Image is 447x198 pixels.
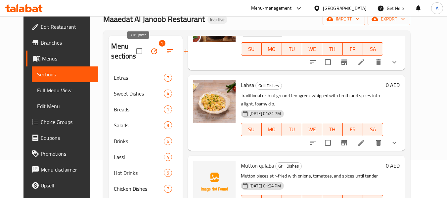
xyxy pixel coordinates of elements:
svg: Show Choices [390,58,398,66]
a: Edit Menu [32,98,98,114]
div: Grill Dishes [275,162,302,170]
span: 7 [164,186,172,192]
h6: 0 AED [386,161,400,170]
div: Menu-management [251,4,292,12]
span: Drinks [114,137,164,145]
span: Coupons [41,134,93,142]
a: Promotions [26,146,98,162]
h2: Menu sections [111,41,136,61]
span: Hot Drinks [114,169,164,177]
span: Edit Restaurant [41,23,93,31]
span: MO [264,44,279,54]
a: Coupons [26,130,98,146]
a: Choice Groups [26,114,98,130]
button: MO [262,123,282,136]
span: WE [305,44,320,54]
a: Sections [32,66,98,82]
button: SU [241,123,261,136]
div: Salads9 [109,117,183,133]
span: Promotions [41,150,93,158]
span: SA [366,125,380,134]
span: Grill Dishes [276,162,301,170]
button: Branch-specific-item [336,54,352,70]
span: import [328,15,360,23]
div: Inactive [207,16,227,24]
div: Hot Drinks5 [109,165,183,181]
span: Sort sections [162,43,178,59]
span: Select to update [321,55,335,69]
div: Breads1 [109,101,183,117]
button: show more [386,54,402,70]
a: Full Menu View [32,82,98,98]
span: Grill Dishes [256,82,282,90]
span: Chicken Dishes [114,185,164,193]
button: SA [363,123,383,136]
button: Add section [178,43,194,59]
div: items [164,169,172,177]
button: WE [302,42,322,56]
div: items [164,121,172,129]
span: Edit Menu [37,102,93,110]
a: Upsell [26,178,98,193]
span: 6 [164,138,172,144]
span: Full Menu View [37,86,93,94]
span: SU [244,44,259,54]
span: Salads [114,121,164,129]
span: Sweet Dishes [114,90,164,98]
span: MO [264,125,279,134]
span: export [373,15,405,23]
p: Traditional dish of ground fenugreek whipped with broth and spices into a light, foamy dip. [241,92,383,108]
span: Extras [114,74,164,82]
button: sort-choices [305,54,321,70]
button: FR [343,123,363,136]
span: Lahsa [241,80,254,90]
button: TU [282,42,302,56]
span: [DATE] 01:24 PM [247,110,284,117]
span: Mutton qulaba [241,161,274,171]
span: Menu disclaimer [41,166,93,174]
a: Menus [26,51,98,66]
span: A [436,5,438,12]
div: Extras7 [109,70,183,86]
button: MO [262,42,282,56]
button: delete [371,135,386,151]
span: TU [285,44,299,54]
span: 5 [164,170,172,176]
div: items [164,74,172,82]
div: Sweet Dishes4 [109,86,183,101]
span: SU [244,125,259,134]
span: Branches [41,39,93,47]
span: Sections [37,70,93,78]
a: Branches [26,35,98,51]
span: FR [345,125,360,134]
svg: Show Choices [390,139,398,147]
span: 7 [164,75,172,81]
div: Chicken Dishes7 [109,181,183,197]
h6: 0 AED [386,80,400,90]
span: [DATE] 01:24 PM [247,183,284,189]
button: SA [363,42,383,56]
p: Mutton pieces stir-fried with onions, tomatoes, and spices until tender. [241,172,383,180]
span: Select all sections [132,44,146,58]
button: SU [241,42,261,56]
span: Lassi [114,153,164,161]
span: Select to update [321,136,335,150]
span: Breads [114,105,164,113]
span: Menus [42,55,93,62]
div: Drinks6 [109,133,183,149]
span: Upsell [41,181,93,189]
button: TH [322,123,342,136]
span: TU [285,125,299,134]
span: 4 [164,154,172,160]
span: 9 [164,122,172,129]
button: TH [322,42,342,56]
span: WE [305,125,320,134]
button: sort-choices [305,135,321,151]
span: TH [325,44,340,54]
span: Inactive [207,17,227,22]
button: show more [386,135,402,151]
